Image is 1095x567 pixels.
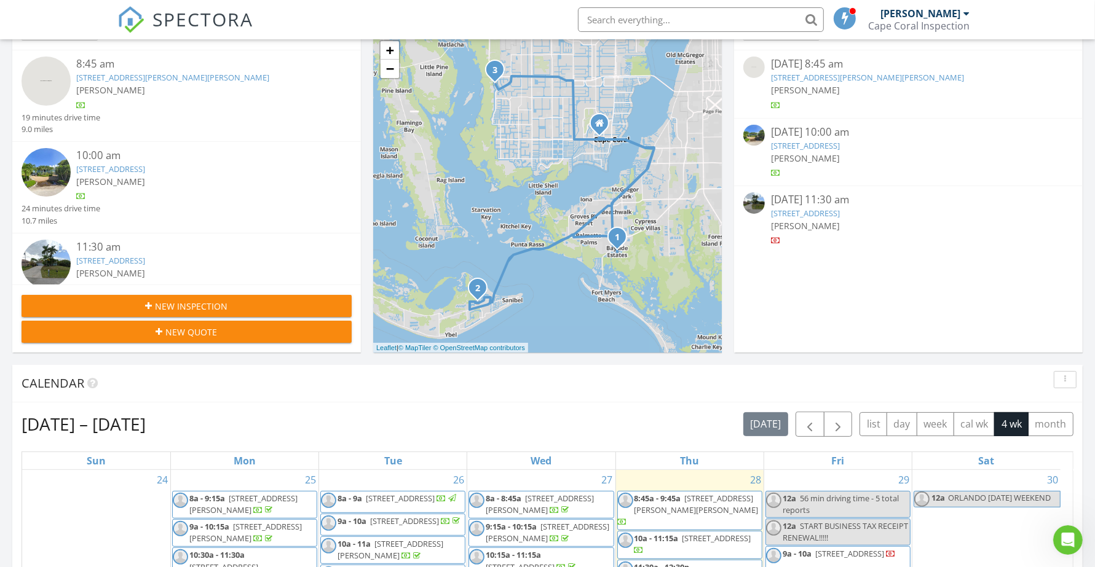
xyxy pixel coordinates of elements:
[486,493,594,515] a: 8a - 8:45a [STREET_ADDRESS][PERSON_NAME]
[58,393,68,402] button: Upload attachment
[370,515,439,526] span: [STREET_ADDRESS]
[617,531,762,558] a: 10a - 11:15a [STREET_ADDRESS]
[338,493,458,504] a: 8a - 9a [STREET_ADDRESS]
[475,284,480,293] i: 2
[84,452,108,469] a: Sunday
[1028,412,1073,436] button: month
[39,393,49,402] button: Gif picker
[860,412,887,436] button: list
[783,520,796,531] span: 12a
[634,493,759,515] span: [STREET_ADDRESS][PERSON_NAME][PERSON_NAME]
[824,412,853,437] button: Next
[783,520,908,543] span: START BUSINESS TAX RECEIPT RENEWAL!!!!!
[743,125,765,146] img: streetview
[22,215,100,227] div: 10.7 miles
[166,326,218,338] span: New Quote
[486,493,521,504] span: 8a - 8:45a
[382,452,405,469] a: Tuesday
[618,493,633,508] img: default-user-f0147aede5fd5fa78ca7ade42f37bd4542148d508eef1c3d3ea960f66861d68b.jpg
[20,153,87,160] div: Support • 2m ago
[771,192,1046,208] div: [DATE] 11:30 am
[320,514,465,536] a: 9a - 10a [STREET_ADDRESS]
[748,470,764,490] a: Go to August 28, 2025
[486,549,541,560] span: 10:15a - 11:15a
[320,491,465,513] a: 8a - 9a [STREET_ADDRESS]
[771,208,840,219] a: [STREET_ADDRESS]
[20,108,160,120] a: Click here to view the email.
[478,287,485,295] div: 1311 Sand Castle Rd, Sanibel, FL 33957
[771,72,964,83] a: [STREET_ADDRESS][PERSON_NAME][PERSON_NAME]
[77,255,146,266] a: [STREET_ADDRESS]
[19,393,29,402] button: Emoji picker
[743,412,788,436] button: [DATE]
[77,57,325,72] div: 8:45 am
[10,84,202,151] div: An email could not be delivered:Click here to view the email.For more information, viewWhy emails...
[783,548,812,559] span: 9a - 10a
[192,5,216,28] button: Home
[743,192,765,214] img: streetview
[77,163,146,174] a: [STREET_ADDRESS]
[492,66,497,75] i: 3
[618,493,759,527] a: 8:45a - 9:45a [STREET_ADDRESS][PERSON_NAME][PERSON_NAME]
[117,6,144,33] img: The Best Home Inspection Software - Spectora
[77,72,270,83] a: [STREET_ADDRESS][PERSON_NAME][PERSON_NAME]
[189,493,225,504] span: 8a - 9:15a
[302,470,318,490] a: Go to August 25, 2025
[381,41,399,60] a: Zoom in
[373,343,528,353] div: |
[948,492,1051,503] span: ORLANDO [DATE] WEEKEND
[451,470,467,490] a: Go to August 26, 2025
[887,412,917,436] button: day
[617,491,762,531] a: 8:45a - 9:45a [STREET_ADDRESS][PERSON_NAME][PERSON_NAME]
[117,17,254,42] a: SPECTORA
[796,412,824,437] button: Previous
[338,538,443,561] a: 10a - 11a [STREET_ADDRESS][PERSON_NAME]
[618,533,633,548] img: default-user-f0147aede5fd5fa78ca7ade42f37bd4542148d508eef1c3d3ea960f66861d68b.jpg
[22,240,71,289] img: streetview
[771,152,840,164] span: [PERSON_NAME]
[77,84,146,96] span: [PERSON_NAME]
[22,240,352,318] a: 11:30 am [STREET_ADDRESS] [PERSON_NAME] 48 minutes drive time 24.2 miles
[599,123,607,130] div: 907 SE 47th Ter #203-9, Cape Coral Fl 33904
[22,112,100,123] div: 19 minutes drive time
[486,521,537,532] span: 9:15a - 10:15a
[615,233,620,242] i: 1
[189,493,298,515] span: [STREET_ADDRESS][PERSON_NAME]
[486,521,609,544] a: 9:15a - 10:15a [STREET_ADDRESS][PERSON_NAME]
[77,148,325,163] div: 10:00 am
[896,470,912,490] a: Go to August 29, 2025
[22,321,352,343] button: New Quote
[771,125,1046,140] div: [DATE] 10:00 am
[338,538,443,561] span: [STREET_ADDRESS][PERSON_NAME]
[766,520,781,536] img: default-user-f0147aede5fd5fa78ca7ade42f37bd4542148d508eef1c3d3ea960f66861d68b.jpg
[578,7,824,32] input: Search everything...
[743,57,1073,111] a: [DATE] 8:45 am [STREET_ADDRESS][PERSON_NAME][PERSON_NAME] [PERSON_NAME]
[366,493,435,504] span: [STREET_ADDRESS]
[599,470,615,490] a: Go to August 27, 2025
[771,84,840,96] span: [PERSON_NAME]
[189,521,302,544] a: 9a - 10:15a [STREET_ADDRESS][PERSON_NAME]
[381,60,399,78] a: Zoom out
[20,91,192,103] div: An email could not be delivered:
[468,491,614,518] a: 8a - 8:45a [STREET_ADDRESS][PERSON_NAME]
[743,57,765,78] img: streetview
[743,192,1073,247] a: [DATE] 11:30 am [STREET_ADDRESS] [PERSON_NAME]
[469,521,484,536] img: default-user-f0147aede5fd5fa78ca7ade42f37bd4542148d508eef1c3d3ea960f66861d68b.jpg
[22,57,71,106] img: streetview
[77,267,146,279] span: [PERSON_NAME]
[829,452,847,469] a: Friday
[173,521,188,536] img: default-user-f0147aede5fd5fa78ca7ade42f37bd4542148d508eef1c3d3ea960f66861d68b.jpg
[60,15,148,28] p: Active in the last 15m
[469,549,484,565] img: default-user-f0147aede5fd5fa78ca7ade42f37bd4542148d508eef1c3d3ea960f66861d68b.jpg
[682,533,751,544] span: [STREET_ADDRESS]
[954,412,995,436] button: cal wk
[433,344,525,351] a: © OpenStreetMap contributors
[486,521,609,544] span: [STREET_ADDRESS][PERSON_NAME]
[22,203,100,214] div: 24 minutes drive time
[189,521,302,544] span: [STREET_ADDRESS][PERSON_NAME]
[376,344,397,351] a: Leaflet
[1045,470,1061,490] a: Go to August 30, 2025
[634,533,679,544] span: 10a - 11:15a
[211,388,231,407] button: Send a message…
